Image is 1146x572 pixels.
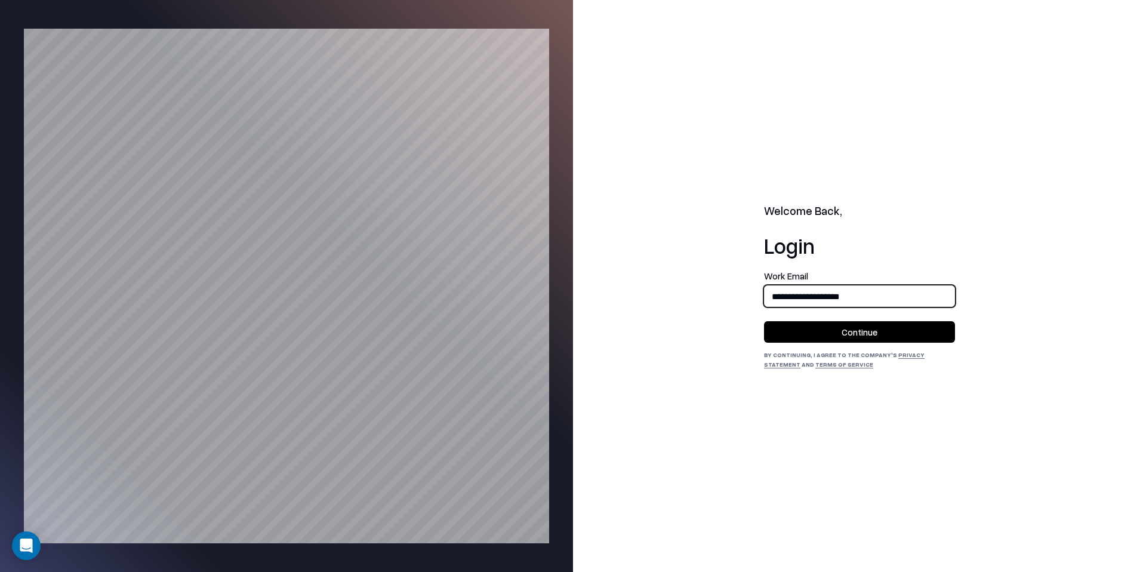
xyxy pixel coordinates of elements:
[764,321,955,343] button: Continue
[764,203,955,220] h2: Welcome Back,
[764,233,955,257] h1: Login
[815,361,873,368] a: Terms of Service
[764,272,955,281] label: Work Email
[12,531,41,560] div: Open Intercom Messenger
[764,350,955,369] div: By continuing, I agree to the Company's and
